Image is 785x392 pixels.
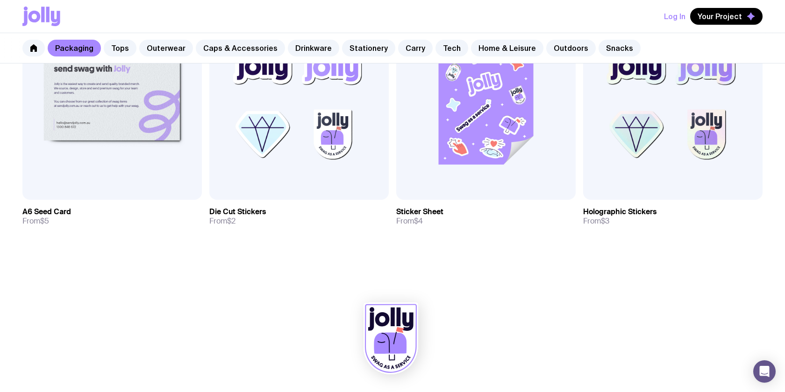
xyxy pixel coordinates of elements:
[342,40,395,56] a: Stationery
[583,200,763,233] a: Holographic StickersFrom$3
[435,40,468,56] a: Tech
[753,360,776,383] div: Open Intercom Messenger
[471,40,543,56] a: Home & Leisure
[22,207,71,217] h3: A6 Seed Card
[196,40,285,56] a: Caps & Accessories
[48,40,101,56] a: Packaging
[139,40,193,56] a: Outerwear
[209,200,389,233] a: Die Cut StickersFrom$2
[209,207,266,217] h3: Die Cut Stickers
[22,217,49,226] span: From
[227,216,235,226] span: $2
[583,207,657,217] h3: Holographic Stickers
[546,40,596,56] a: Outdoors
[396,200,576,233] a: Sticker SheetFrom$4
[599,40,641,56] a: Snacks
[664,8,685,25] button: Log In
[40,216,49,226] span: $5
[22,200,202,233] a: A6 Seed CardFrom$5
[209,217,235,226] span: From
[396,207,443,217] h3: Sticker Sheet
[398,40,433,56] a: Carry
[690,8,763,25] button: Your Project
[288,40,339,56] a: Drinkware
[698,12,742,21] span: Your Project
[414,216,423,226] span: $4
[583,217,609,226] span: From
[601,216,609,226] span: $3
[396,217,423,226] span: From
[104,40,136,56] a: Tops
